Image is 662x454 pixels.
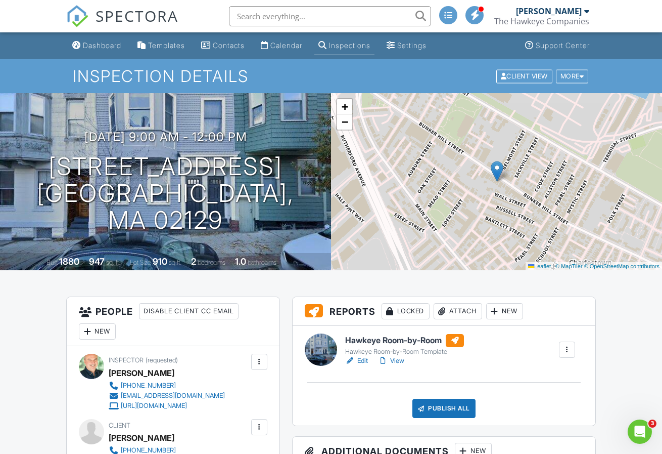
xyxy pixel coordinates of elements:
span: SPECTORA [96,5,178,26]
a: Zoom out [337,114,352,130]
a: [URL][DOMAIN_NAME] [109,401,225,411]
div: Calendar [270,41,302,50]
img: Marker [491,161,503,182]
a: Calendar [257,36,306,55]
a: Edit [345,356,368,366]
div: Settings [397,41,427,50]
div: Contacts [213,41,245,50]
div: [URL][DOMAIN_NAME] [121,402,187,410]
div: Publish All [412,399,476,418]
div: 1880 [59,256,79,267]
div: The Hawkeye Companies [494,16,589,26]
div: [PHONE_NUMBER] [121,382,176,390]
a: Templates [133,36,189,55]
div: 947 [89,256,105,267]
span: Lot Size [130,259,151,266]
a: Contacts [197,36,249,55]
a: [PHONE_NUMBER] [109,381,225,391]
h1: Inspection Details [73,67,589,85]
a: SPECTORA [66,14,178,35]
div: New [486,303,523,319]
span: Inspector [109,356,144,364]
div: New [79,323,116,340]
h3: Reports [293,297,595,326]
span: − [342,115,348,128]
div: [PERSON_NAME] [109,365,174,381]
span: (requested) [146,356,178,364]
img: The Best Home Inspection Software - Spectora [66,5,88,27]
div: Attach [434,303,482,319]
div: Hawkeye Room-by-Room Template [345,348,464,356]
div: [PERSON_NAME] [516,6,582,16]
input: Search everything... [229,6,431,26]
span: bedrooms [198,259,225,266]
div: Client View [496,69,552,83]
div: Dashboard [83,41,121,50]
a: Inspections [314,36,374,55]
div: More [556,69,589,83]
div: Disable Client CC Email [139,303,239,319]
a: Zoom in [337,99,352,114]
div: Locked [382,303,430,319]
div: Templates [148,41,185,50]
a: View [378,356,404,366]
span: 3 [648,420,656,428]
div: 1.0 [235,256,246,267]
span: + [342,100,348,113]
div: 910 [153,256,167,267]
div: Inspections [329,41,370,50]
div: Support Center [536,41,590,50]
a: Dashboard [68,36,125,55]
div: [EMAIL_ADDRESS][DOMAIN_NAME] [121,392,225,400]
a: Settings [383,36,431,55]
h3: [DATE] 9:00 am - 12:00 pm [84,130,247,144]
span: | [552,263,554,269]
a: © MapTiler [555,263,583,269]
a: Support Center [521,36,594,55]
a: Leaflet [528,263,551,269]
h3: People [67,297,279,346]
span: sq. ft. [106,259,120,266]
span: Client [109,422,130,429]
span: bathrooms [248,259,276,266]
span: Built [46,259,58,266]
a: Client View [495,72,555,79]
iframe: Intercom live chat [628,420,652,444]
h6: Hawkeye Room-by-Room [345,334,464,347]
h1: [STREET_ADDRESS] [GEOGRAPHIC_DATA], MA 02129 [16,153,315,233]
div: [PERSON_NAME] [109,430,174,445]
a: © OpenStreetMap contributors [584,263,659,269]
span: sq.ft. [169,259,181,266]
div: 2 [191,256,196,267]
a: Hawkeye Room-by-Room Hawkeye Room-by-Room Template [345,334,464,356]
a: [EMAIL_ADDRESS][DOMAIN_NAME] [109,391,225,401]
